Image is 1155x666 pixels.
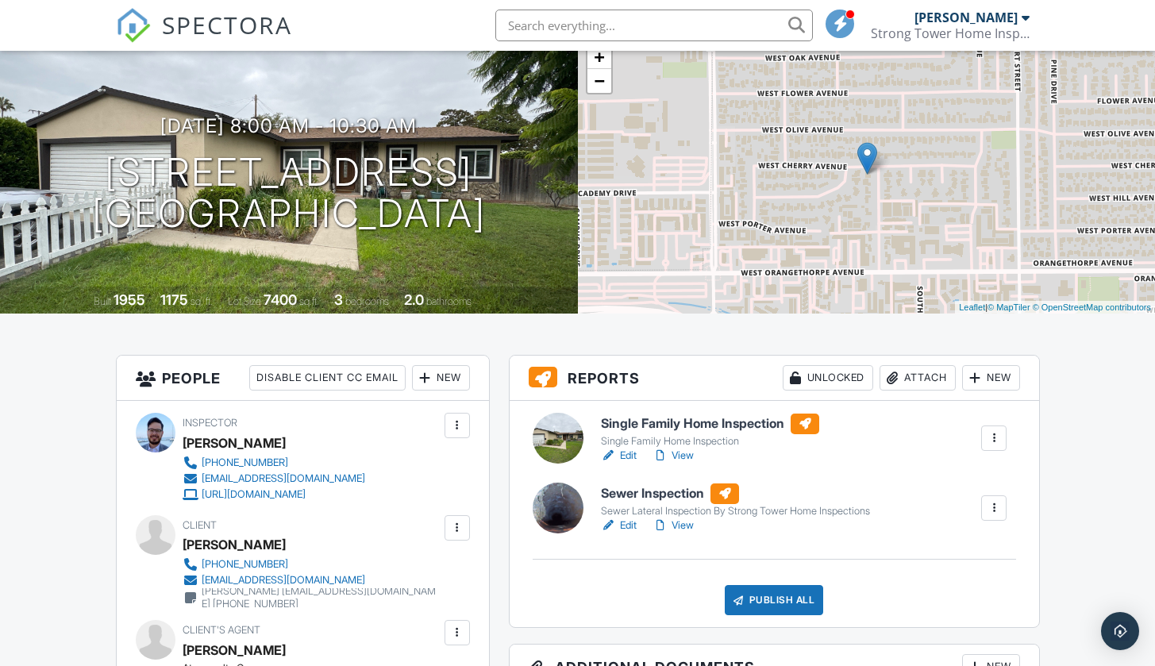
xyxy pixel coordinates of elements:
[601,518,637,533] a: Edit
[871,25,1030,41] div: Strong Tower Home Inspections
[426,295,472,307] span: bathrooms
[202,585,441,610] div: [PERSON_NAME] [EMAIL_ADDRESS][DOMAIN_NAME] [PHONE_NUMBER]
[601,414,819,448] a: Single Family Home Inspection Single Family Home Inspection
[183,638,286,662] a: [PERSON_NAME]
[183,417,237,429] span: Inspector
[345,295,389,307] span: bedrooms
[601,435,819,448] div: Single Family Home Inspection
[510,356,1039,401] h3: Reports
[299,295,319,307] span: sq.ft.
[183,487,365,502] a: [URL][DOMAIN_NAME]
[1033,302,1151,312] a: © OpenStreetMap contributors
[183,519,217,531] span: Client
[94,295,111,307] span: Built
[183,471,365,487] a: [EMAIL_ADDRESS][DOMAIN_NAME]
[191,295,213,307] span: sq. ft.
[653,448,694,464] a: View
[587,45,611,69] a: Zoom in
[202,488,306,501] div: [URL][DOMAIN_NAME]
[202,574,365,587] div: [EMAIL_ADDRESS][DOMAIN_NAME]
[587,69,611,93] a: Zoom out
[962,365,1020,391] div: New
[334,291,343,308] div: 3
[116,8,151,43] img: The Best Home Inspection Software - Spectora
[1101,612,1139,650] div: Open Intercom Messenger
[264,291,297,308] div: 7400
[412,365,470,391] div: New
[404,291,424,308] div: 2.0
[783,365,873,391] div: Unlocked
[955,301,1155,314] div: |
[495,10,813,41] input: Search everything...
[92,152,486,236] h1: [STREET_ADDRESS] [GEOGRAPHIC_DATA]
[183,431,286,455] div: [PERSON_NAME]
[601,483,870,518] a: Sewer Inspection Sewer Lateral Inspection By Strong Tower Home Inspections
[601,483,870,504] h6: Sewer Inspection
[183,624,260,636] span: Client's Agent
[601,505,870,518] div: Sewer Lateral Inspection By Strong Tower Home Inspections
[117,356,489,401] h3: People
[202,558,288,571] div: [PHONE_NUMBER]
[183,455,365,471] a: [PHONE_NUMBER]
[601,414,819,434] h6: Single Family Home Inspection
[988,302,1030,312] a: © MapTiler
[160,291,188,308] div: 1175
[160,115,417,137] h3: [DATE] 8:00 am - 10:30 am
[183,556,441,572] a: [PHONE_NUMBER]
[183,533,286,556] div: [PERSON_NAME]
[202,456,288,469] div: [PHONE_NUMBER]
[162,8,292,41] span: SPECTORA
[183,572,441,588] a: [EMAIL_ADDRESS][DOMAIN_NAME]
[653,518,694,533] a: View
[959,302,985,312] a: Leaflet
[601,448,637,464] a: Edit
[114,291,145,308] div: 1955
[725,585,824,615] div: Publish All
[880,365,956,391] div: Attach
[249,365,406,391] div: Disable Client CC Email
[202,472,365,485] div: [EMAIL_ADDRESS][DOMAIN_NAME]
[228,295,261,307] span: Lot Size
[116,21,292,55] a: SPECTORA
[914,10,1018,25] div: [PERSON_NAME]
